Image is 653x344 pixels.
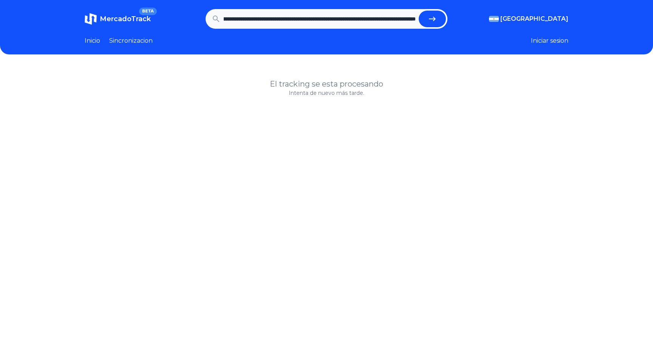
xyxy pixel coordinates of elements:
[489,16,499,22] img: Argentina
[531,36,568,45] button: Iniciar sesion
[500,14,568,23] span: [GEOGRAPHIC_DATA]
[139,8,157,15] span: BETA
[85,13,97,25] img: MercadoTrack
[109,36,153,45] a: Sincronizacion
[85,89,568,97] p: Intenta de nuevo más tarde.
[85,36,100,45] a: Inicio
[85,13,151,25] a: MercadoTrackBETA
[100,15,151,23] span: MercadoTrack
[489,14,568,23] button: [GEOGRAPHIC_DATA]
[85,79,568,89] h1: El tracking se esta procesando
